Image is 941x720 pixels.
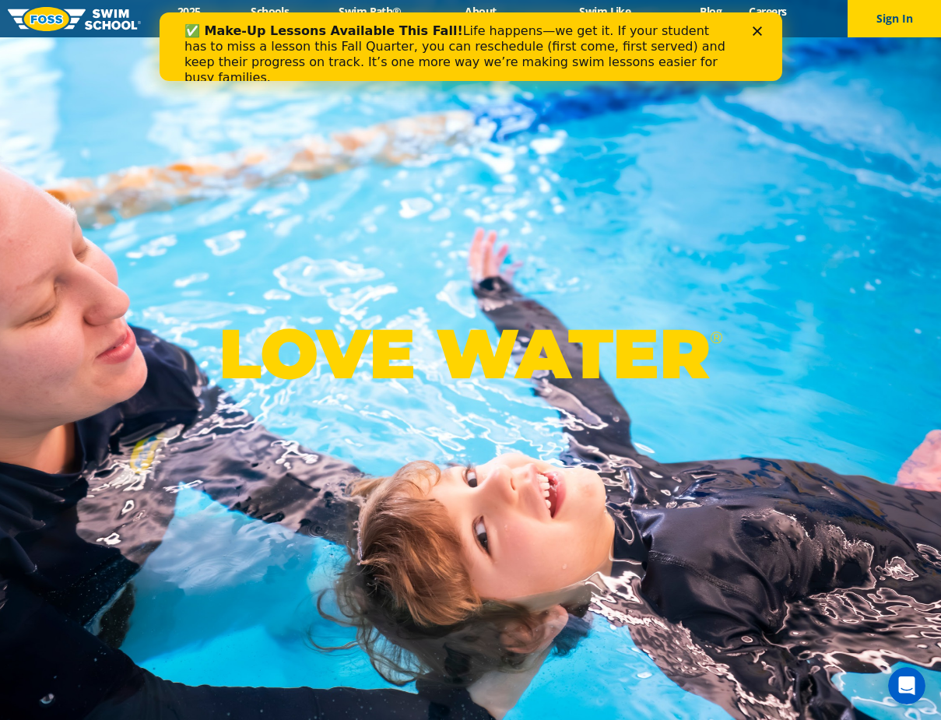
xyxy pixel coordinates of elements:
img: FOSS Swim School Logo [8,7,141,31]
p: LOVE WATER [219,312,722,395]
iframe: Intercom live chat [888,667,925,704]
a: 2025 Calendar [141,4,237,33]
a: Swim Path® Program [303,4,437,33]
a: About FOSS [437,4,523,33]
a: Careers [736,4,800,19]
a: Schools [237,4,303,19]
div: Close [593,14,609,23]
sup: ® [710,328,722,347]
a: Swim Like [PERSON_NAME] [524,4,686,33]
a: Blog [686,4,736,19]
div: Life happens—we get it. If your student has to miss a lesson this Fall Quarter, you can reschedul... [25,11,573,73]
iframe: Intercom live chat banner [160,12,782,81]
b: ✅ Make-Up Lessons Available This Fall! [25,11,304,26]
